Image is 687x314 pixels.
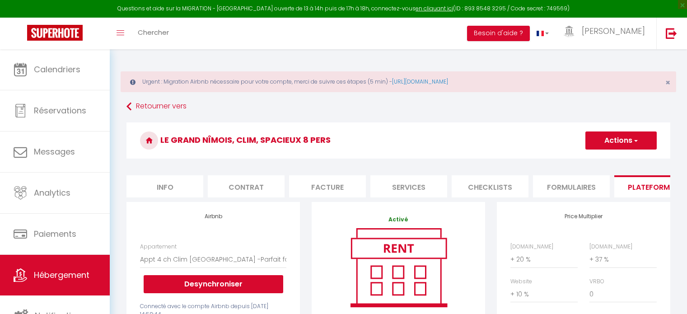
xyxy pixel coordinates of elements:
[131,18,176,49] a: Chercher
[665,77,670,88] span: ×
[665,79,670,87] button: Close
[126,122,670,159] h3: Le Grand Nîmois, Clim, Spacieux 8 pers
[144,275,283,293] button: Desynchroniser
[562,26,576,37] img: ...
[140,213,286,220] h4: Airbnb
[589,243,632,251] label: [DOMAIN_NAME]
[585,131,657,150] button: Actions
[140,243,177,251] label: Appartement
[121,71,676,92] div: Urgent : Migration Airbnb nécessaire pour votre compte, merci de suivre ces étapes (5 min) -
[126,175,203,197] li: Info
[34,64,80,75] span: Calendriers
[556,18,656,49] a: ... [PERSON_NAME]
[34,105,86,116] span: Réservations
[582,25,645,37] span: [PERSON_NAME]
[27,25,83,41] img: Super Booking
[392,78,448,85] a: [URL][DOMAIN_NAME]
[34,228,76,239] span: Paiements
[34,146,75,157] span: Messages
[467,26,530,41] button: Besoin d'aide ?
[510,213,657,220] h4: Price Multiplier
[452,175,528,197] li: Checklists
[289,175,366,197] li: Facture
[510,243,553,251] label: [DOMAIN_NAME]
[34,187,70,198] span: Analytics
[649,276,687,314] iframe: LiveChat chat widget
[34,269,89,281] span: Hébergement
[208,175,285,197] li: Contrat
[510,277,532,286] label: Website
[126,98,670,115] a: Retourner vers
[370,175,447,197] li: Services
[138,28,169,37] span: Chercher
[589,277,604,286] label: VRBO
[341,224,456,311] img: rent.png
[533,175,610,197] li: Formulaires
[666,28,677,39] img: logout
[416,5,453,12] a: en cliquant ici
[325,216,472,224] p: Activé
